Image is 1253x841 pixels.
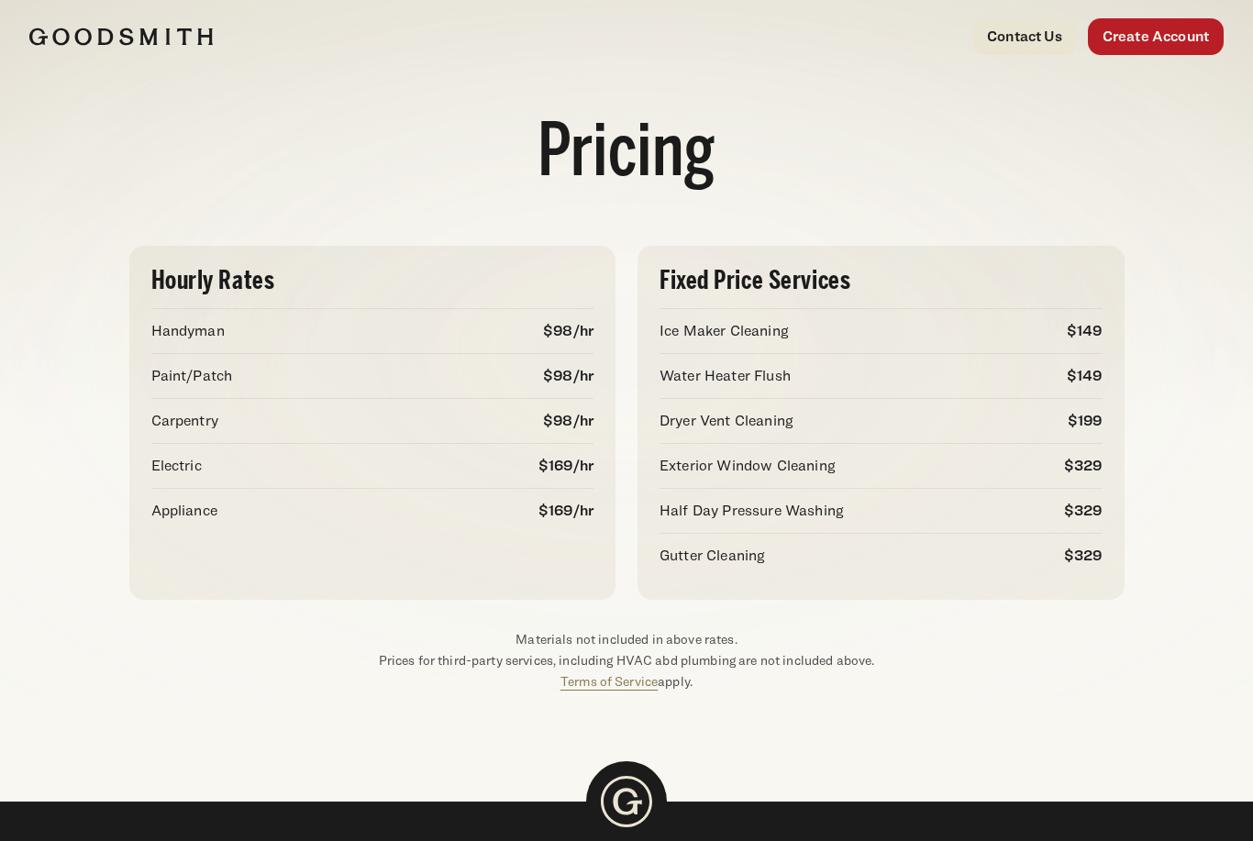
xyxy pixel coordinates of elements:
[151,320,225,342] p: Handyman
[129,650,1125,692] p: Prices for third-party services, including HVAC abd plumbing are not included above. apply.
[560,673,658,689] a: Terms of Service
[660,365,791,387] p: Water Heater Flush
[1064,545,1103,567] p: $329
[1064,455,1103,477] p: $329
[1068,410,1103,432] p: $199
[972,18,1077,55] a: Contact Us
[660,545,765,567] p: Gutter Cleaning
[151,455,202,477] p: Electric
[1067,320,1103,342] p: $149
[1088,18,1224,55] a: Create Account
[543,320,593,342] p: $98/hr
[1064,500,1103,522] p: $329
[660,320,789,342] p: Ice Maker Cleaning
[538,500,593,522] p: $169/hr
[151,410,218,432] p: Carpentry
[660,500,844,522] p: Half Day Pressure Washing
[1067,365,1103,387] p: $149
[151,500,217,522] p: Appliance
[660,455,836,477] p: Exterior Window Cleaning
[538,455,593,477] p: $169/hr
[543,365,593,387] p: $98/hr
[543,410,593,432] p: $98/hr
[151,268,594,293] h3: Hourly Rates
[129,629,1125,650] p: Materials not included in above rates.
[29,28,213,46] img: Goodsmith
[660,410,793,432] p: Dryer Vent Cleaning
[151,365,233,387] p: Paint/Patch
[660,268,1103,293] h3: Fixed Price Services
